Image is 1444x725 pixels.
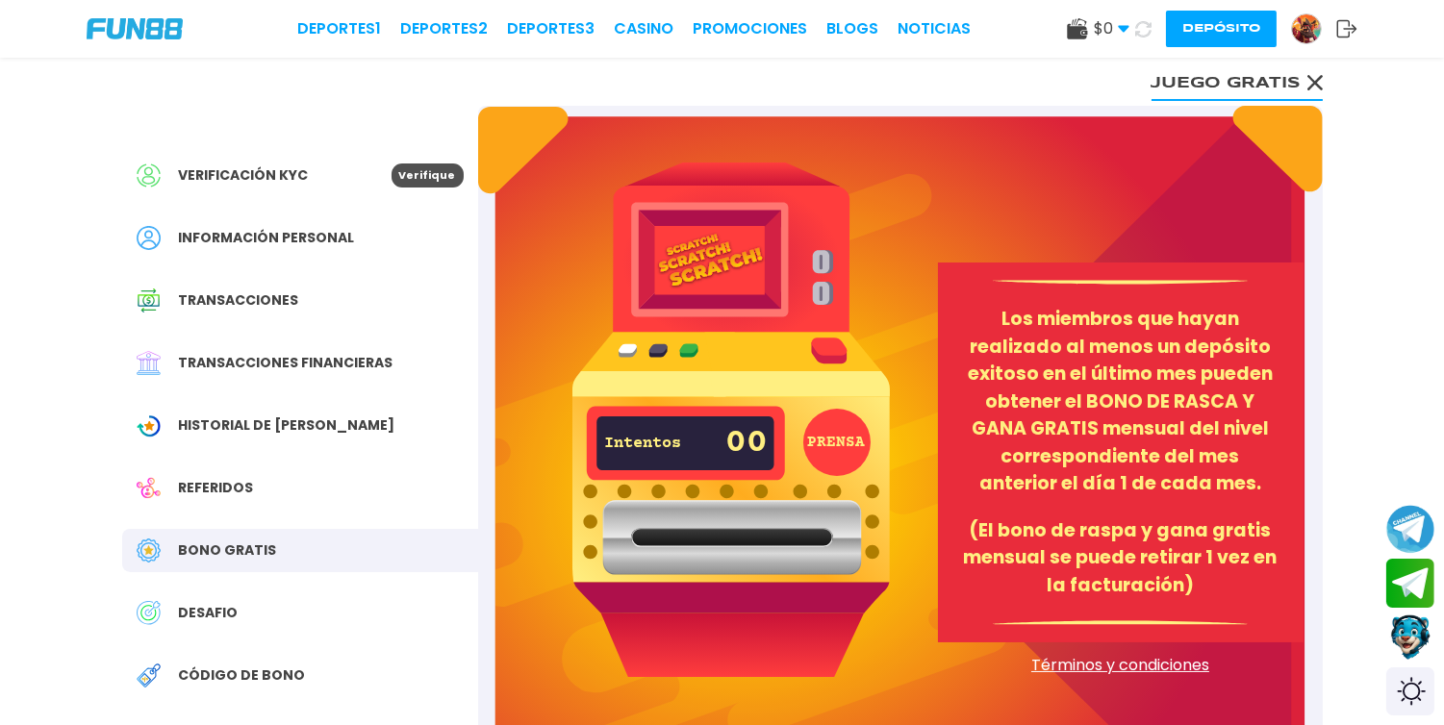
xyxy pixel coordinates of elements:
[179,540,277,561] span: Bono Gratis
[572,162,890,676] img: Machine
[137,538,161,562] img: Free Bonus
[137,663,161,687] img: Redeem Bonus
[693,17,807,40] a: Promociones
[961,306,1280,498] p: Los miembros que hayan realizado al menos un depósito exitoso en el último mes pueden obtener el ...
[961,517,1280,600] p: (El bono de raspa y gana gratis mensual se puede retirar 1 vez en la facturación)
[137,351,161,375] img: Financial Transaction
[1386,667,1434,715] div: Switch theme
[122,591,478,635] a: ChallengeDESAFIO
[392,163,464,187] p: Verifique
[1386,504,1434,554] button: Join telegram channel
[137,413,161,437] img: Wagering Transaction
[179,290,299,311] span: Transacciones
[122,466,478,510] a: ReferralReferidos
[803,409,871,476] button: PRENSA
[605,436,672,452] p: Intentos
[122,216,478,260] a: PersonalInformación personal
[898,17,971,40] a: NOTICIAS
[137,476,161,500] img: Referral
[179,228,355,248] span: Información personal
[179,165,309,186] span: Verificación KYC
[1386,612,1434,662] button: Contact customer service
[179,665,306,686] span: Código de bono
[122,154,478,197] a: Verificación KYCVerifique
[507,17,595,40] a: Deportes3
[122,404,478,447] a: Wagering TransactionHistorial de [PERSON_NAME]
[122,279,478,322] a: Transaction HistoryTransacciones
[726,417,769,469] p: 00
[122,654,478,697] a: Redeem BonusCódigo de bono
[122,341,478,385] a: Financial TransactionTransacciones financieras
[137,226,161,250] img: Personal
[87,18,183,39] img: Company Logo
[1291,13,1336,44] a: Avatar
[1166,11,1277,47] button: Depósito
[1292,14,1321,43] img: Avatar
[122,529,478,572] a: Free BonusBono Gratis
[137,601,161,625] img: Challenge
[179,478,254,498] span: Referidos
[1152,62,1323,101] button: Juego gratis
[179,415,395,436] span: Historial de [PERSON_NAME]
[1386,559,1434,609] button: Join telegram
[179,353,393,373] span: Transacciones financieras
[400,17,488,40] a: Deportes2
[297,17,381,40] a: Deportes1
[137,288,161,312] img: Transaction History
[179,603,239,623] span: DESAFIO
[614,17,673,40] a: CASINO
[826,17,878,40] a: BLOGS
[938,654,1304,677] a: Términos y condiciones
[1094,17,1129,40] span: $ 0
